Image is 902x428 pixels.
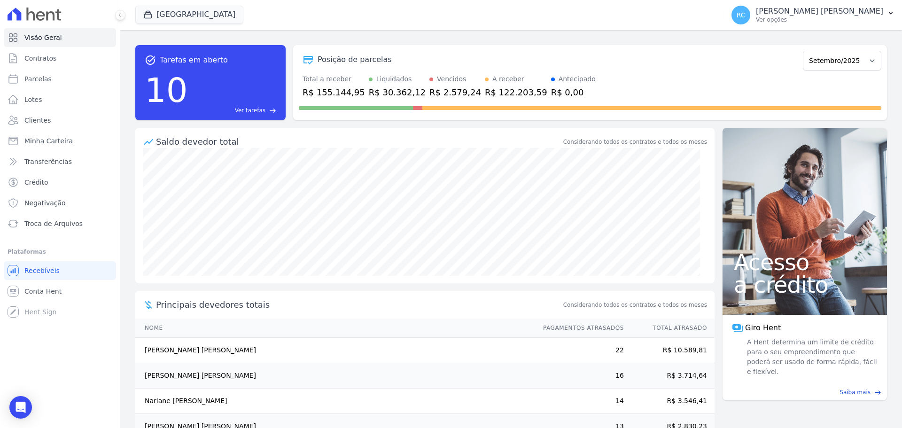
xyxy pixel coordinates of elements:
[156,135,561,148] div: Saldo devedor total
[4,173,116,192] a: Crédito
[24,287,62,296] span: Conta Hent
[534,338,624,363] td: 22
[485,86,547,99] div: R$ 122.203,59
[318,54,392,65] div: Posição de parcelas
[24,95,42,104] span: Lotes
[135,6,243,23] button: [GEOGRAPHIC_DATA]
[376,74,412,84] div: Liquidados
[4,28,116,47] a: Visão Geral
[4,111,116,130] a: Clientes
[734,251,876,273] span: Acesso
[145,54,156,66] span: task_alt
[160,54,228,66] span: Tarefas em aberto
[840,388,871,397] span: Saiba mais
[24,198,66,208] span: Negativação
[4,282,116,301] a: Conta Hent
[534,389,624,414] td: 14
[9,396,32,419] div: Open Intercom Messenger
[437,74,466,84] div: Vencidos
[624,319,715,338] th: Total Atrasado
[429,86,481,99] div: R$ 2.579,24
[156,298,561,311] span: Principais devedores totais
[145,66,188,115] div: 10
[745,337,878,377] span: A Hent determina um limite de crédito para o seu empreendimento que poderá ser usado de forma ráp...
[4,214,116,233] a: Troca de Arquivos
[369,86,426,99] div: R$ 30.362,12
[135,338,534,363] td: [PERSON_NAME] [PERSON_NAME]
[24,74,52,84] span: Parcelas
[563,138,707,146] div: Considerando todos os contratos e todos os meses
[192,106,276,115] a: Ver tarefas east
[756,7,883,16] p: [PERSON_NAME] [PERSON_NAME]
[624,338,715,363] td: R$ 10.589,81
[4,70,116,88] a: Parcelas
[534,363,624,389] td: 16
[624,389,715,414] td: R$ 3.546,41
[4,194,116,212] a: Negativação
[8,246,112,257] div: Plataformas
[551,86,596,99] div: R$ 0,00
[135,363,534,389] td: [PERSON_NAME] [PERSON_NAME]
[24,178,48,187] span: Crédito
[24,116,51,125] span: Clientes
[737,12,746,18] span: RC
[534,319,624,338] th: Pagamentos Atrasados
[303,86,365,99] div: R$ 155.144,95
[135,319,534,338] th: Nome
[4,152,116,171] a: Transferências
[874,389,881,396] span: east
[24,136,73,146] span: Minha Carteira
[4,90,116,109] a: Lotes
[303,74,365,84] div: Total a receber
[4,132,116,150] a: Minha Carteira
[24,219,83,228] span: Troca de Arquivos
[135,389,534,414] td: Nariane [PERSON_NAME]
[269,107,276,114] span: east
[563,301,707,309] span: Considerando todos os contratos e todos os meses
[728,388,881,397] a: Saiba mais east
[745,322,781,334] span: Giro Hent
[24,266,60,275] span: Recebíveis
[24,157,72,166] span: Transferências
[724,2,902,28] button: RC [PERSON_NAME] [PERSON_NAME] Ver opções
[235,106,265,115] span: Ver tarefas
[4,49,116,68] a: Contratos
[624,363,715,389] td: R$ 3.714,64
[559,74,596,84] div: Antecipado
[24,54,56,63] span: Contratos
[734,273,876,296] span: a crédito
[4,261,116,280] a: Recebíveis
[492,74,524,84] div: A receber
[756,16,883,23] p: Ver opções
[24,33,62,42] span: Visão Geral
